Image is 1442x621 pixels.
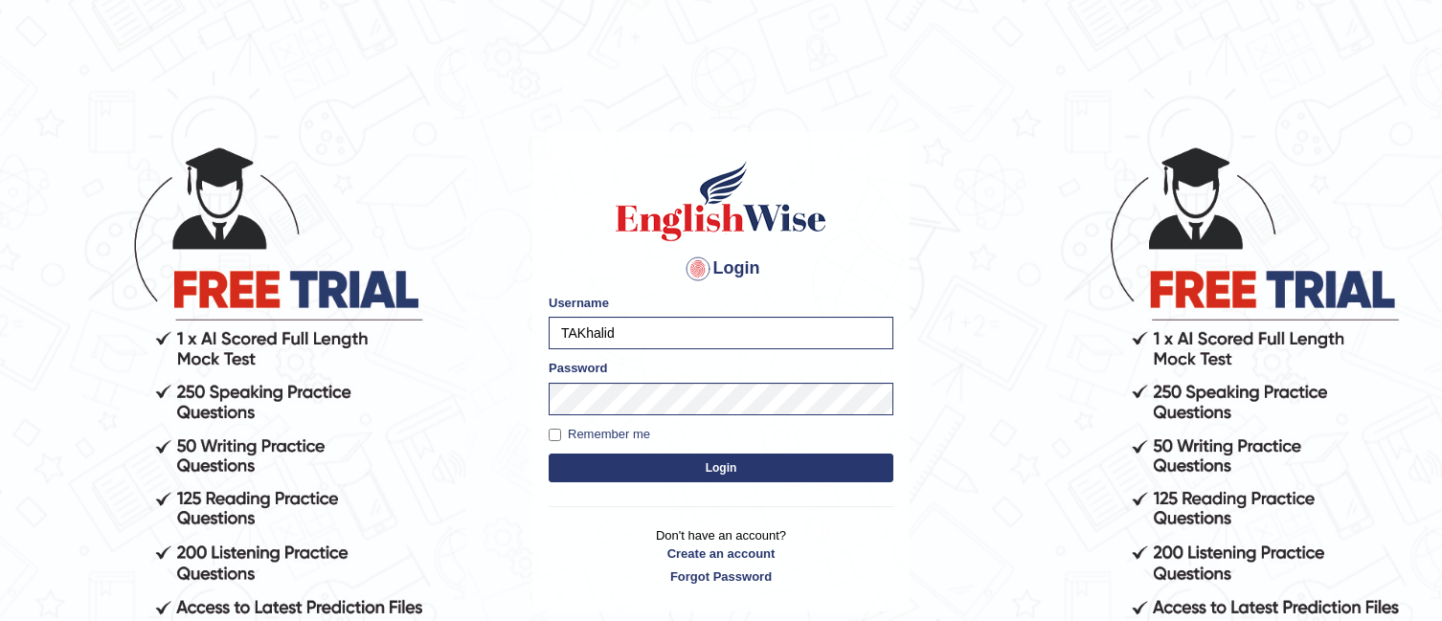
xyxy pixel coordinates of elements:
[549,544,893,563] a: Create an account
[549,294,609,312] label: Username
[549,254,893,284] h4: Login
[612,158,830,244] img: Logo of English Wise sign in for intelligent practice with AI
[549,454,893,482] button: Login
[549,425,650,444] label: Remember me
[549,526,893,586] p: Don't have an account?
[549,567,893,586] a: Forgot Password
[549,429,561,441] input: Remember me
[549,359,607,377] label: Password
